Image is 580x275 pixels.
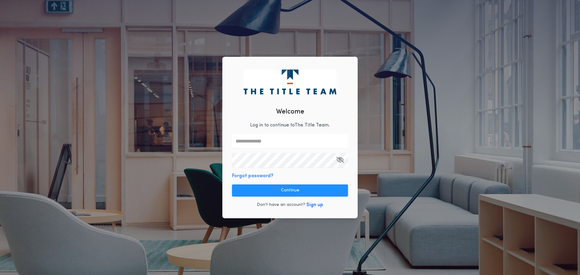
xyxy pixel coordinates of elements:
[306,201,323,209] button: Sign up
[243,69,336,94] img: logo
[232,172,273,180] button: Forgot password?
[257,202,305,208] p: Don't have an account?
[276,107,304,117] h2: Welcome
[250,122,330,129] p: Log in to continue to The Title Team .
[232,184,348,197] button: Continue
